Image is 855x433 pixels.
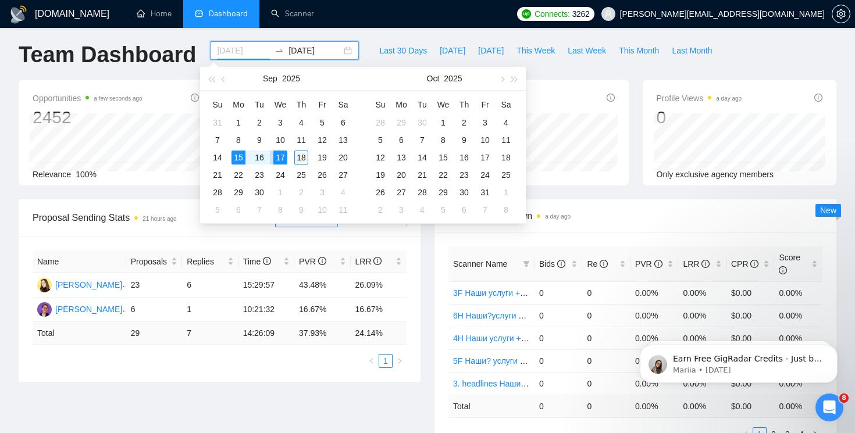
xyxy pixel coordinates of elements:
[207,131,228,149] td: 2025-09-07
[415,203,429,217] div: 4
[391,166,412,184] td: 2025-10-20
[33,106,142,128] div: 2452
[557,260,565,268] span: info-circle
[535,8,569,20] span: Connects:
[427,67,440,90] button: Oct
[370,149,391,166] td: 2025-10-12
[55,303,122,316] div: [PERSON_NAME]
[412,131,433,149] td: 2025-10-07
[211,185,225,199] div: 28
[315,203,329,217] div: 10
[373,257,382,265] span: info-circle
[394,116,408,130] div: 29
[665,41,718,60] button: Last Month
[333,95,354,114] th: Sa
[33,91,142,105] span: Opportunities
[457,151,471,164] div: 16
[672,44,712,57] span: Last Month
[433,114,454,131] td: 2025-10-01
[814,94,822,102] span: info-circle
[457,133,471,147] div: 9
[454,166,475,184] td: 2025-10-23
[478,168,492,182] div: 24
[294,203,308,217] div: 9
[273,116,287,130] div: 3
[270,114,291,131] td: 2025-09-03
[294,273,350,298] td: 43.48%
[619,44,659,57] span: This Month
[9,5,28,24] img: logo
[394,203,408,217] div: 3
[19,41,196,69] h1: Team Dashboard
[270,149,291,166] td: 2025-09-17
[478,133,492,147] div: 10
[622,320,855,402] iframe: Intercom notifications message
[291,114,312,131] td: 2025-09-04
[249,149,270,166] td: 2025-09-16
[815,393,843,421] iframe: Intercom live chat
[351,298,407,322] td: 16.67%
[291,166,312,184] td: 2025-09-25
[249,131,270,149] td: 2025-09-09
[211,151,225,164] div: 14
[333,149,354,166] td: 2025-09-20
[211,168,225,182] div: 21
[478,116,492,130] div: 3
[370,166,391,184] td: 2025-10-19
[391,149,412,166] td: 2025-10-13
[336,151,350,164] div: 20
[275,46,284,55] span: swap-right
[496,95,516,114] th: Sa
[839,393,849,403] span: 8
[379,355,392,367] a: 1
[779,266,787,274] span: info-circle
[499,133,513,147] div: 11
[211,116,225,130] div: 31
[415,151,429,164] div: 14
[336,185,350,199] div: 4
[312,114,333,131] td: 2025-09-05
[275,46,284,55] span: to
[475,95,496,114] th: Fr
[391,201,412,219] td: 2025-11-03
[182,298,238,322] td: 1
[195,9,203,17] span: dashboard
[453,288,647,298] a: 3F Наши услуги + не известна ЦА (минус наша ЦА)
[263,67,277,90] button: Sep
[415,133,429,147] div: 7
[333,166,354,184] td: 2025-09-27
[475,114,496,131] td: 2025-10-03
[510,41,561,60] button: This Week
[231,203,245,217] div: 6
[521,255,532,273] span: filter
[336,133,350,147] div: 13
[370,95,391,114] th: Su
[231,151,245,164] div: 15
[312,131,333,149] td: 2025-09-12
[475,131,496,149] td: 2025-10-10
[496,184,516,201] td: 2025-11-01
[249,95,270,114] th: Tu
[318,257,326,265] span: info-circle
[228,95,249,114] th: Mo
[496,114,516,131] td: 2025-10-04
[333,131,354,149] td: 2025-09-13
[779,253,800,275] span: Score
[333,201,354,219] td: 2025-10-11
[604,10,612,18] span: user
[126,251,182,273] th: Proposals
[379,354,393,368] li: 1
[496,201,516,219] td: 2025-11-08
[228,184,249,201] td: 2025-09-29
[436,168,450,182] div: 22
[701,260,710,268] span: info-circle
[454,95,475,114] th: Th
[657,106,742,128] div: 0
[499,185,513,199] div: 1
[499,203,513,217] div: 8
[336,116,350,130] div: 6
[373,151,387,164] div: 12
[270,131,291,149] td: 2025-09-10
[600,260,608,268] span: info-circle
[412,184,433,201] td: 2025-10-28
